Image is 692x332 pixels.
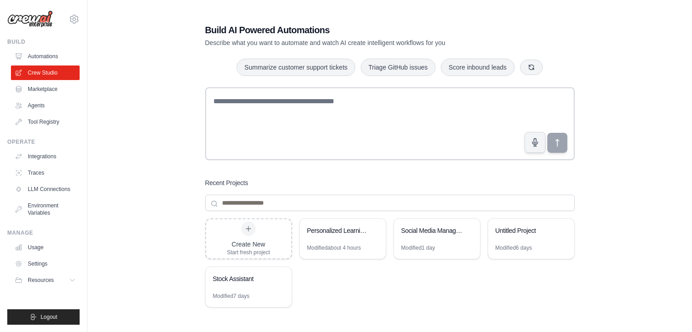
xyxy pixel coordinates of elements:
div: Start fresh project [227,249,270,256]
a: LLM Connections [11,182,80,196]
div: Personalized Learning Management System [307,226,369,235]
div: Social Media Management Suite [401,226,464,235]
a: Usage [11,240,80,255]
a: Integrations [11,149,80,164]
button: Summarize customer support tickets [237,59,355,76]
button: Score inbound leads [441,59,515,76]
a: Automations [11,49,80,64]
div: Modified about 4 hours [307,244,361,252]
span: Logout [40,313,57,321]
div: Untitled Project [495,226,558,235]
button: Resources [11,273,80,287]
a: Tool Registry [11,115,80,129]
h3: Recent Projects [205,178,248,187]
h1: Build AI Powered Automations [205,24,511,36]
div: Operate [7,138,80,146]
button: Get new suggestions [520,60,543,75]
div: Modified 7 days [213,292,250,300]
a: Settings [11,257,80,271]
img: Logo [7,10,53,28]
button: Logout [7,309,80,325]
div: Manage [7,229,80,236]
a: Crew Studio [11,65,80,80]
a: Marketplace [11,82,80,96]
div: Stock Assistant [213,274,275,283]
span: Resources [28,277,54,284]
div: Modified 6 days [495,244,532,252]
div: Create New [227,240,270,249]
button: Click to speak your automation idea [525,132,546,153]
div: Modified 1 day [401,244,435,252]
div: Build [7,38,80,45]
a: Agents [11,98,80,113]
p: Describe what you want to automate and watch AI create intelligent workflows for you [205,38,511,47]
a: Environment Variables [11,198,80,220]
button: Triage GitHub issues [361,59,435,76]
a: Traces [11,166,80,180]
